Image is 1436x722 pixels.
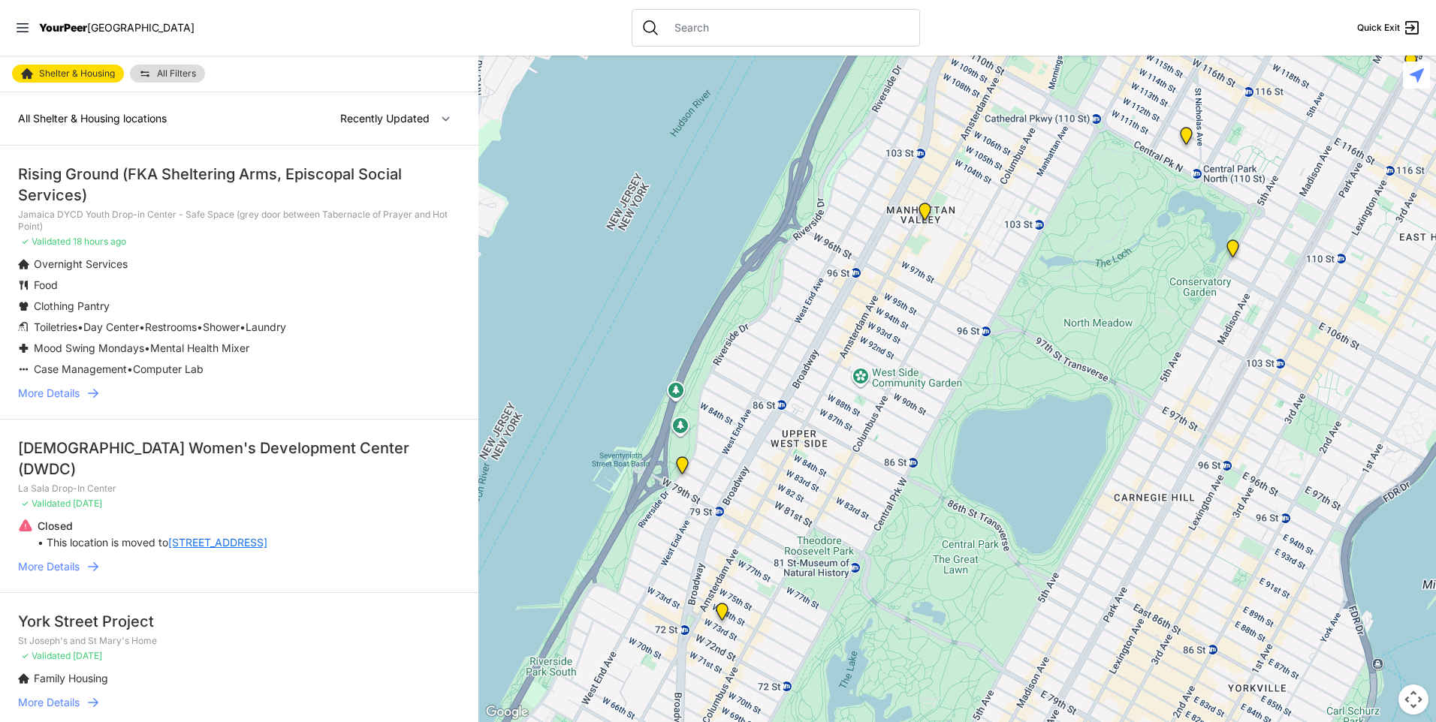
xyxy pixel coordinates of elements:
span: 18 hours ago [73,236,126,247]
a: Shelter & Housing [12,65,124,83]
div: Trinity Lutheran Church [916,203,934,227]
div: Hamilton Senior Center [713,603,732,627]
span: More Details [18,695,80,710]
a: All Filters [130,65,205,83]
span: • [240,320,246,333]
p: Jamaica DYCD Youth Drop-in Center - Safe Space (grey door between Tabernacle of Prayer and Hot Po... [18,209,460,233]
a: [STREET_ADDRESS] [168,535,267,550]
span: • [127,363,133,375]
a: Open this area in Google Maps (opens a new window) [482,702,532,722]
span: Mood Swing Mondays [34,341,144,354]
span: • [139,320,145,333]
span: Toiletries [34,320,77,333]
p: • This location is moved to [38,535,267,550]
div: Administrative Office, No Walk-Ins [673,456,692,480]
span: More Details [18,386,80,401]
span: More Details [18,559,80,574]
span: All Filters [157,69,196,78]
a: More Details [18,386,460,401]
span: • [77,320,83,333]
button: Map camera controls [1398,684,1428,714]
img: Google [482,702,532,722]
p: St Joseph's and St Mary's Home [18,635,460,647]
span: ✓ Validated [21,236,71,247]
span: Case Management [34,363,127,375]
p: Closed [38,519,267,534]
span: Day Center [83,320,139,333]
span: Clothing Pantry [34,299,110,312]
div: 820 MRT Residential Chemical Dependence Treatment Program [1177,127,1196,151]
span: All Shelter & Housing locations [18,112,167,125]
span: YourPeer [39,21,87,34]
span: Quick Exit [1357,22,1400,34]
div: [DEMOGRAPHIC_DATA] Women's Development Center (DWDC) [18,438,460,480]
span: [DATE] [73,498,102,509]
span: [GEOGRAPHIC_DATA] [87,21,195,34]
span: [DATE] [73,650,102,661]
span: Laundry [246,320,286,333]
span: Overnight Services [34,257,128,270]
p: La Sala Drop-In Center [18,483,460,495]
span: Restrooms [145,320,197,333]
span: Food [34,278,58,291]
span: ✓ Validated [21,498,71,509]
span: • [144,341,150,354]
a: More Details [18,559,460,574]
input: Search [665,20,910,35]
div: Bailey House, Inc. [1401,53,1420,77]
span: Shower [203,320,240,333]
a: YourPeer[GEOGRAPHIC_DATA] [39,23,195,32]
div: York Street Project [18,611,460,632]
span: ✓ Validated [21,650,71,661]
span: Family Housing [34,672,108,684]
span: Shelter & Housing [39,69,115,78]
span: Mental Health Mixer [150,341,249,354]
span: Computer Lab [133,363,204,375]
span: • [197,320,203,333]
div: Rising Ground (FKA Sheltering Arms, Episcopal Social Services) [18,164,460,206]
a: More Details [18,695,460,710]
a: Quick Exit [1357,19,1421,37]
